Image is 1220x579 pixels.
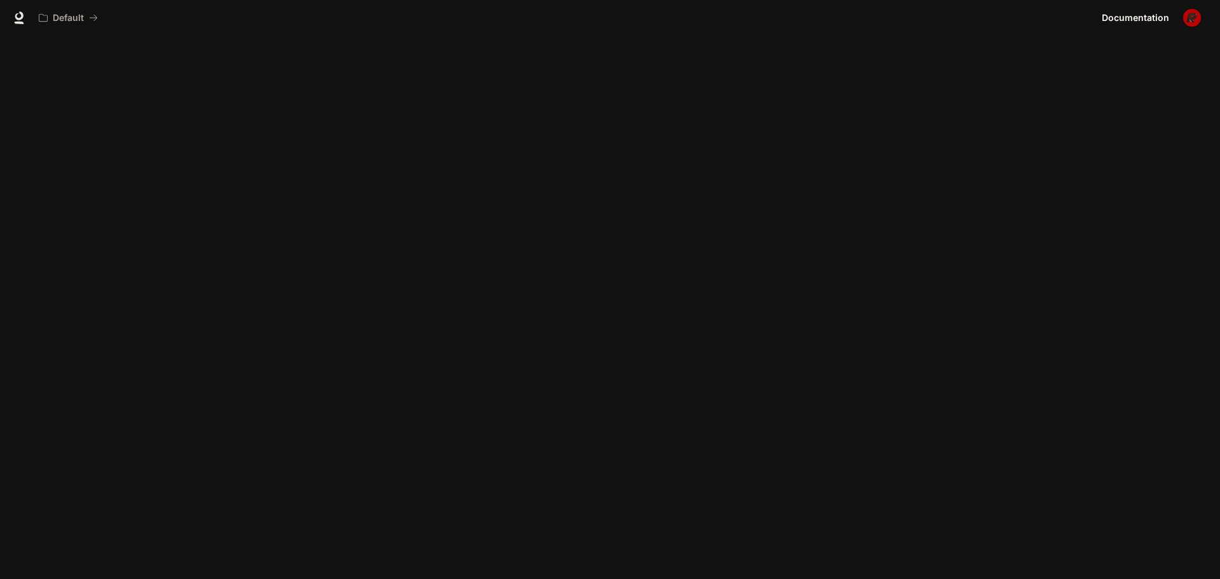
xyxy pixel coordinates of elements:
[33,5,104,31] button: All workspaces
[1102,10,1169,26] span: Documentation
[1097,5,1174,31] a: Documentation
[53,13,84,24] p: Default
[1183,9,1201,27] img: User avatar
[1179,5,1205,31] button: User avatar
